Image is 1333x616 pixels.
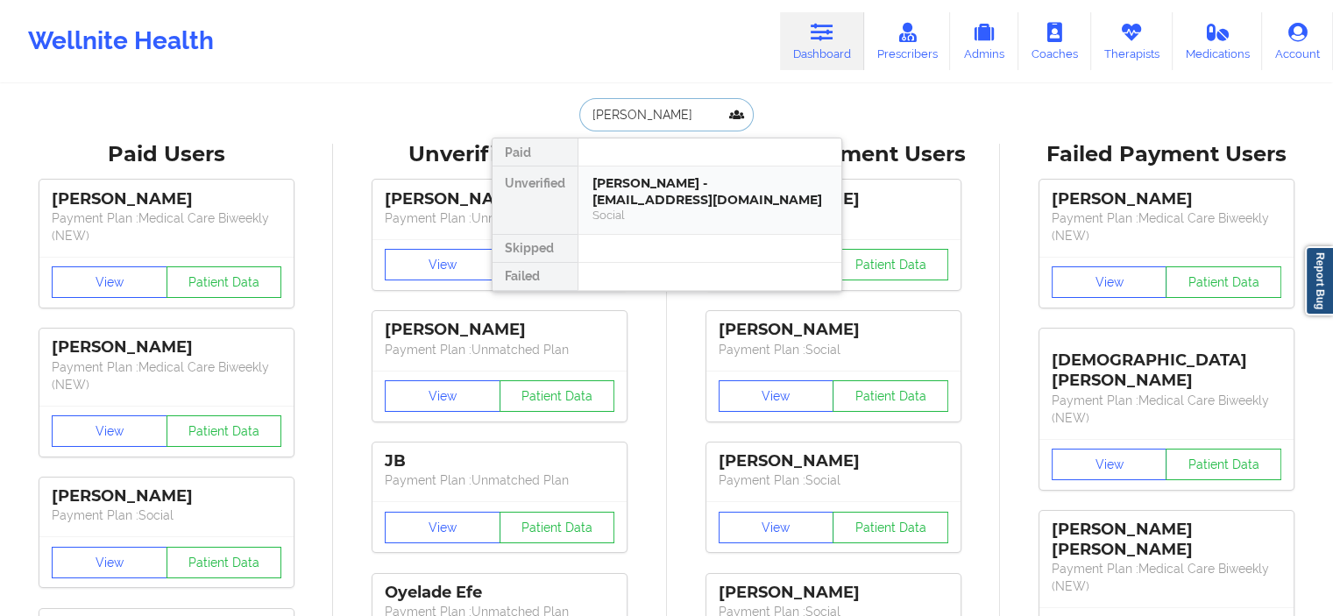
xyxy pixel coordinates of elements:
a: Account [1262,12,1333,70]
p: Payment Plan : Unmatched Plan [385,471,614,489]
div: Oyelade Efe [385,583,614,603]
div: Unverified [493,166,578,235]
p: Payment Plan : Social [719,471,948,489]
p: Payment Plan : Unmatched Plan [385,341,614,358]
button: View [1052,449,1167,480]
button: Patient Data [1166,266,1281,298]
button: Patient Data [833,380,948,412]
a: Medications [1173,12,1263,70]
button: Patient Data [500,512,615,543]
div: [PERSON_NAME] [385,189,614,209]
a: Prescribers [864,12,951,70]
button: View [719,512,834,543]
p: Payment Plan : Medical Care Biweekly (NEW) [1052,560,1281,595]
a: Report Bug [1305,246,1333,315]
div: Unverified Users [345,141,654,168]
p: Payment Plan : Medical Care Biweekly (NEW) [52,358,281,393]
p: Payment Plan : Unmatched Plan [385,209,614,227]
div: Social [592,208,827,223]
button: Patient Data [167,266,282,298]
button: View [52,415,167,447]
button: View [719,380,834,412]
a: Admins [950,12,1018,70]
button: View [52,547,167,578]
p: Payment Plan : Medical Care Biweekly (NEW) [1052,392,1281,427]
p: Payment Plan : Social [719,341,948,358]
div: [DEMOGRAPHIC_DATA][PERSON_NAME] [1052,337,1281,391]
button: Patient Data [167,415,282,447]
button: Patient Data [500,380,615,412]
button: View [385,249,500,280]
div: Paid Users [12,141,321,168]
div: Failed Payment Users [1012,141,1321,168]
div: [PERSON_NAME] [52,189,281,209]
button: Patient Data [833,249,948,280]
button: Patient Data [167,547,282,578]
div: Skipped [493,235,578,263]
button: View [1052,266,1167,298]
button: View [385,512,500,543]
button: Patient Data [1166,449,1281,480]
div: Paid [493,138,578,166]
p: Payment Plan : Social [52,506,281,524]
div: Failed [493,263,578,291]
div: [PERSON_NAME] [PERSON_NAME] [1052,520,1281,560]
p: Payment Plan : Medical Care Biweekly (NEW) [52,209,281,244]
div: [PERSON_NAME] [385,320,614,340]
button: View [52,266,167,298]
div: [PERSON_NAME] [719,583,948,603]
p: Payment Plan : Medical Care Biweekly (NEW) [1052,209,1281,244]
div: [PERSON_NAME] - [EMAIL_ADDRESS][DOMAIN_NAME] [592,175,827,208]
div: [PERSON_NAME] [1052,189,1281,209]
a: Coaches [1018,12,1091,70]
button: Patient Data [833,512,948,543]
div: [PERSON_NAME] [719,451,948,471]
a: Dashboard [780,12,864,70]
div: [PERSON_NAME] [719,320,948,340]
a: Therapists [1091,12,1173,70]
div: [PERSON_NAME] [52,486,281,506]
button: View [385,380,500,412]
div: JB [385,451,614,471]
div: [PERSON_NAME] [52,337,281,358]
